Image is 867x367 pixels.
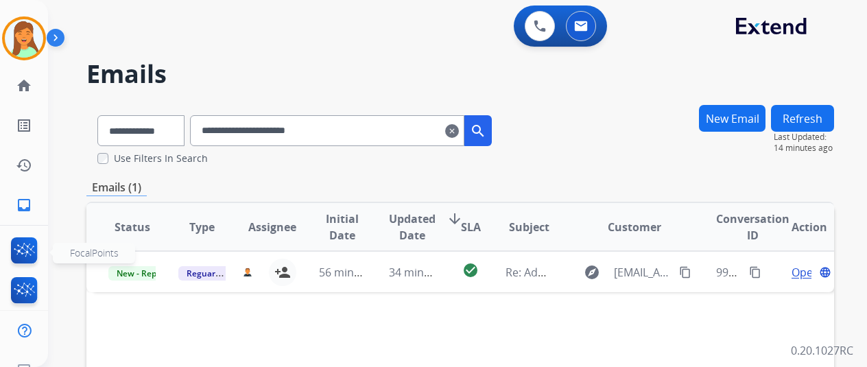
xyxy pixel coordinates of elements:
[461,219,481,235] span: SLA
[5,19,43,58] img: avatar
[462,262,479,279] mat-icon: check_circle
[274,264,291,281] mat-icon: person_add
[509,219,549,235] span: Subject
[319,211,366,244] span: Initial Date
[108,266,171,281] span: New - Reply
[771,105,834,132] button: Refresh
[86,179,147,196] p: Emails (1)
[791,342,853,359] p: 0.20.1027RC
[792,264,820,281] span: Open
[16,78,32,94] mat-icon: home
[70,246,119,259] span: FocalPoints
[389,265,468,280] span: 34 minutes ago
[445,123,459,139] mat-icon: clear
[86,60,834,88] h2: Emails
[584,264,600,281] mat-icon: explore
[764,203,834,251] th: Action
[16,117,32,134] mat-icon: list_alt
[608,219,661,235] span: Customer
[248,219,296,235] span: Assignee
[699,105,765,132] button: New Email
[614,264,671,281] span: [EMAIL_ADDRESS][DOMAIN_NAME]
[447,211,463,227] mat-icon: arrow_downward
[389,211,436,244] span: Updated Date
[749,266,761,279] mat-icon: content_copy
[506,265,687,280] span: Re: Additional Information Request
[774,132,834,143] span: Last Updated:
[819,266,831,279] mat-icon: language
[243,268,252,277] img: agent-avatar
[16,197,32,213] mat-icon: inbox
[470,123,486,139] mat-icon: search
[679,266,691,279] mat-icon: content_copy
[114,152,208,165] label: Use Filters In Search
[189,219,215,235] span: Type
[774,143,834,154] span: 14 minutes ago
[115,219,150,235] span: Status
[16,157,32,174] mat-icon: history
[178,266,241,281] span: Reguard CS
[716,211,789,244] span: Conversation ID
[319,265,399,280] span: 56 minutes ago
